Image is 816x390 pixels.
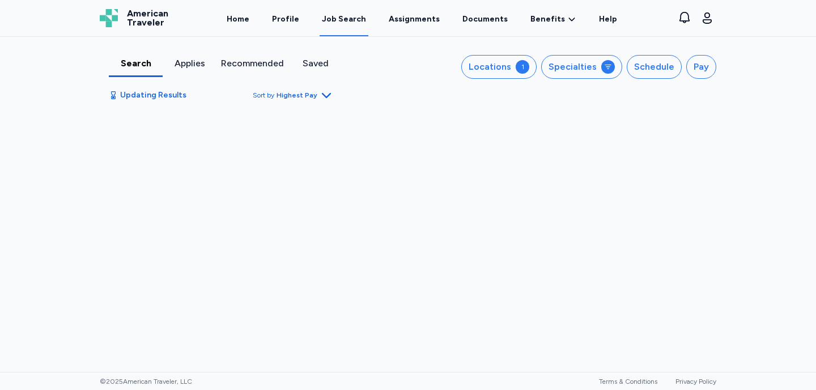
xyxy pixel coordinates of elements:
div: Pay [694,60,709,74]
div: Schedule [634,60,674,74]
div: Search [113,57,158,70]
button: Locations1 [461,55,537,79]
button: Sort byHighest Pay [253,88,333,102]
div: Specialties [549,60,597,74]
span: Sort by [253,91,274,100]
div: Job Search [322,14,366,25]
div: Applies [167,57,212,70]
span: © 2025 American Traveler, LLC [100,377,192,386]
span: Highest Pay [277,91,317,100]
div: 1 [516,60,529,74]
button: Pay [686,55,716,79]
a: Job Search [320,1,368,36]
span: American Traveler [127,9,168,27]
a: Benefits [530,14,576,25]
div: Recommended [221,57,284,70]
a: Terms & Conditions [599,378,657,385]
div: Locations [469,60,511,74]
button: Schedule [627,55,682,79]
div: Saved [293,57,338,70]
span: Benefits [530,14,565,25]
button: Specialties [541,55,622,79]
img: Logo [100,9,118,27]
span: Updating Results [120,90,186,101]
a: Privacy Policy [675,378,716,385]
